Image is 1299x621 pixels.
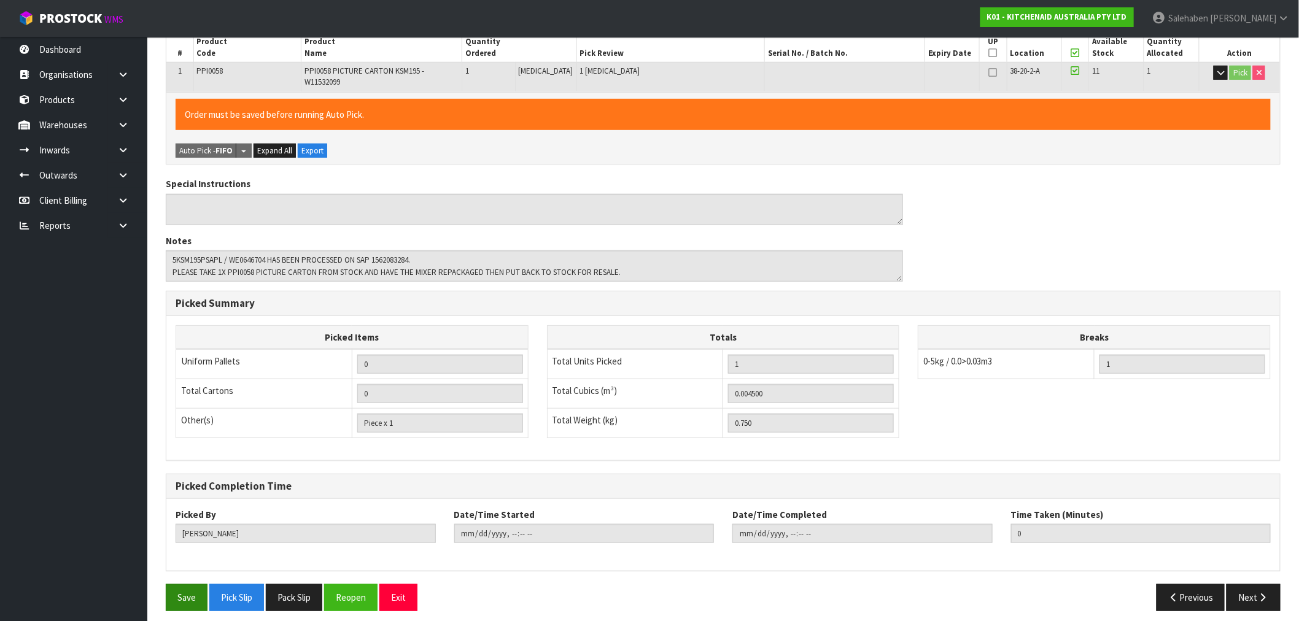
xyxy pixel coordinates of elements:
label: Date/Time Completed [732,508,827,521]
span: 1 [178,66,182,76]
td: Other(s) [176,409,352,438]
th: Quantity Ordered [462,33,576,62]
input: Picked By [176,524,436,543]
label: Notes [166,234,192,247]
th: Location [1007,33,1062,62]
button: Previous [1157,584,1225,611]
button: Pack Slip [266,584,322,611]
td: Total Cubics (m³) [547,379,723,409]
strong: K01 - KITCHENAID AUSTRALIA PTY LTD [987,12,1127,22]
span: 11 [1092,66,1099,76]
span: Expand All [257,145,292,156]
span: 1 [465,66,469,76]
span: [MEDICAL_DATA] [519,66,573,76]
button: Save [166,584,207,611]
span: 38-20-2-A [1010,66,1041,76]
button: Reopen [324,584,378,611]
td: Total Units Picked [547,349,723,379]
th: Action [1199,33,1280,62]
strong: FIFO [215,145,233,156]
th: Available Stock [1089,33,1144,62]
button: Pick [1230,66,1251,80]
th: UP [979,33,1007,62]
label: Special Instructions [166,177,250,190]
img: cube-alt.png [18,10,34,26]
label: Time Taken (Minutes) [1011,508,1104,521]
small: WMS [104,13,123,25]
th: Totals [547,325,899,349]
th: # [166,33,193,62]
button: Expand All [254,144,296,158]
th: Product Code [193,33,301,62]
td: Total Cartons [176,379,352,409]
td: Total Weight (kg) [547,409,723,438]
button: Next [1227,584,1281,611]
th: Serial No. / Batch No. [765,33,925,62]
td: Uniform Pallets [176,349,352,379]
h3: Picked Summary [176,298,1271,309]
th: Expiry Date [925,33,980,62]
label: Picked By [176,508,216,521]
span: 1 [MEDICAL_DATA] [580,66,640,76]
span: PPI0058 [197,66,223,76]
th: Pick Review [576,33,765,62]
input: Time Taken [1011,524,1271,543]
span: 0-5kg / 0.0>0.03m3 [923,355,992,367]
th: Breaks [918,325,1271,349]
span: PPI0058 PICTURE CARTON KSM195 -W11532099 [304,66,424,87]
th: Quantity Allocated [1144,33,1200,62]
th: Product Name [301,33,462,62]
span: Salehaben [1168,12,1208,24]
th: Picked Items [176,325,529,349]
input: UNIFORM P LINES [357,355,523,374]
button: Exit [379,584,417,611]
div: Order must be saved before running Auto Pick. [176,99,1271,130]
a: K01 - KITCHENAID AUSTRALIA PTY LTD [980,7,1134,27]
span: 1 [1147,66,1151,76]
span: [PERSON_NAME] [1210,12,1276,24]
button: Auto Pick -FIFO [176,144,236,158]
h3: Picked Completion Time [176,480,1271,492]
button: Export [298,144,327,158]
input: OUTERS TOTAL = CTN [357,384,523,403]
button: Pick Slip [209,584,264,611]
label: Date/Time Started [454,508,535,521]
span: ProStock [39,10,102,26]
